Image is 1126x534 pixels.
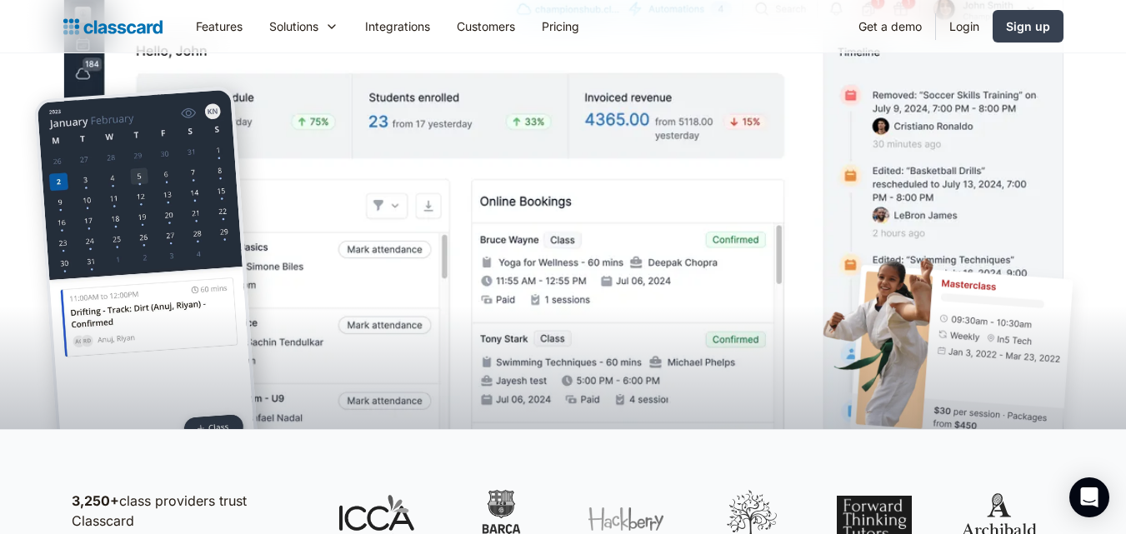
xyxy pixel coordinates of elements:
[256,7,352,45] div: Solutions
[993,10,1063,42] a: Sign up
[269,17,318,35] div: Solutions
[1006,17,1050,35] div: Sign up
[936,7,993,45] a: Login
[72,492,119,509] strong: 3,250+
[443,7,528,45] a: Customers
[352,7,443,45] a: Integrations
[63,15,163,38] a: home
[528,7,593,45] a: Pricing
[1069,477,1109,517] div: Open Intercom Messenger
[183,7,256,45] a: Features
[72,491,305,531] p: class providers trust Classcard
[845,7,935,45] a: Get a demo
